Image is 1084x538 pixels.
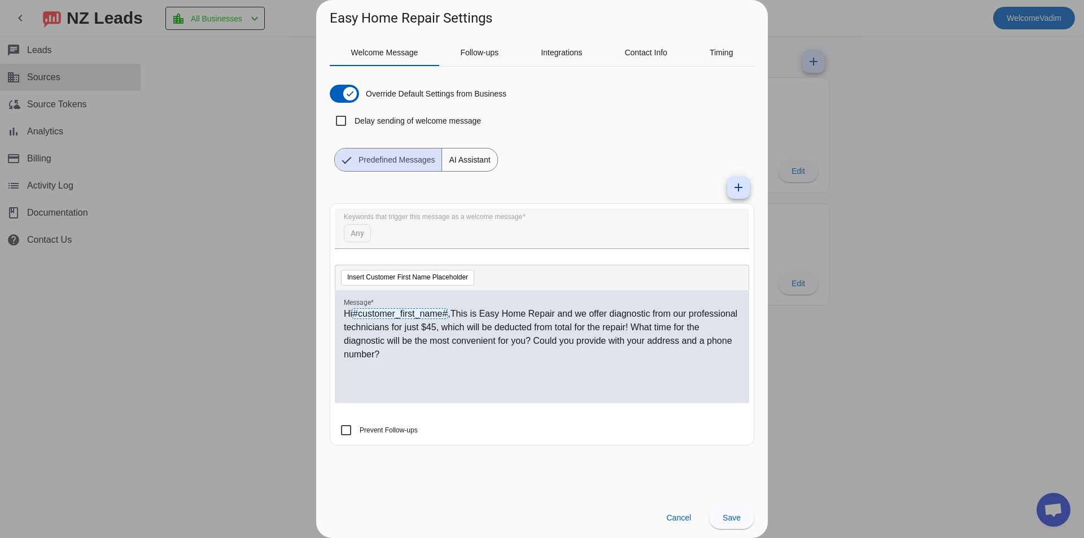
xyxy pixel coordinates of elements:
span: Contact Info [624,49,667,56]
button: Insert Customer First Name Placeholder [341,270,474,286]
h1: Easy Home Repair Settings [330,9,492,27]
span: Integrations [541,49,582,56]
mat-icon: add [732,181,745,194]
label: Delay sending of welcome message [352,115,481,126]
span: Welcome Message [351,49,418,56]
span: Save [723,513,741,522]
span: Follow-ups [460,49,499,56]
mat-label: Keywords that trigger this message as a welcome message [344,213,522,221]
span: Predefined Messages [352,148,442,171]
button: Save [709,506,754,529]
span: AI Assistant [442,148,497,171]
label: Prevent Follow-ups [357,425,418,436]
span: Cancel [666,513,691,522]
button: Cancel [657,506,700,529]
span: #customer_first_name# [352,308,448,319]
p: Hi ,This is Easy Home Repair and we offer diagnostic from our professional technicians for just $... [344,307,740,361]
span: Timing [710,49,733,56]
label: Override Default Settings from Business [364,88,506,99]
